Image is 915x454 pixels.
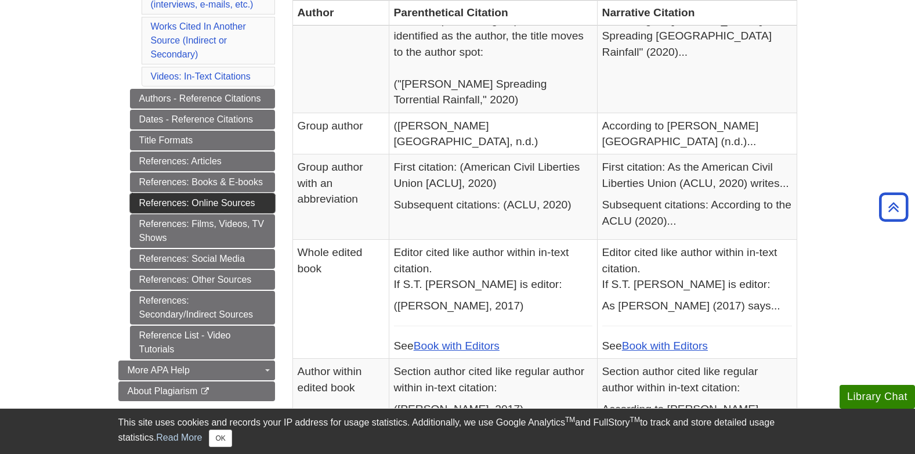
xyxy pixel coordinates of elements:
[156,433,202,442] a: Read More
[130,172,275,192] a: References: Books & E-books
[118,381,275,401] a: About Plagiarism
[414,340,500,352] a: Book with Editors
[130,214,275,248] a: References: Films, Videos, TV Shows
[130,326,275,359] a: Reference List - Video Tutorials
[565,416,575,424] sup: TM
[209,430,232,447] button: Close
[602,363,792,395] p: Section author cited like regular author within in-text citation:
[394,244,592,292] p: Editor cited like author within in-text citation. If S.T. [PERSON_NAME] is editor:
[128,386,198,396] span: About Plagiarism
[394,298,592,314] p: ([PERSON_NAME], 2017)
[292,113,389,154] td: Group author
[602,298,792,314] p: As [PERSON_NAME] (2017) says...
[130,152,275,171] a: References: Articles
[292,154,389,240] td: Group author with an abbreviation
[118,416,797,447] div: This site uses cookies and records your IP address for usage statistics. Additionally, we use Goo...
[151,71,251,81] a: Videos: In-Text Citations
[130,249,275,269] a: References: Social Media
[602,244,792,292] p: Editor cited like author within in-text citation. If S.T. [PERSON_NAME] is editor:
[130,89,275,109] a: Authors - Reference Citations
[840,385,915,409] button: Library Chat
[630,416,640,424] sup: TM
[597,8,797,113] td: According to "[PERSON_NAME] Spreading [GEOGRAPHIC_DATA] Rainfall" (2020)...
[292,8,389,113] td: No author
[602,197,792,229] p: Subsequent citations: According to the ACLU (2020)...
[118,361,275,380] a: More APA Help
[394,363,592,395] p: Section author cited like regular author within in-text citation:
[622,340,708,352] a: Book with Editors
[130,291,275,325] a: References: Secondary/Indirect Sources
[602,401,792,433] p: According to [PERSON_NAME] (2017)...
[389,113,597,154] td: ([PERSON_NAME][GEOGRAPHIC_DATA], n.d.)
[292,240,389,359] td: Whole edited book
[394,401,592,417] p: ([PERSON_NAME], 2017)
[597,113,797,154] td: According to [PERSON_NAME][GEOGRAPHIC_DATA] (n.d.)...
[875,199,912,215] a: Back to Top
[389,8,597,113] td: When no person or group can be identified as the author, the title moves to the author spot: ("[P...
[597,240,797,359] td: See
[130,110,275,129] a: Dates - Reference Citations
[130,131,275,150] a: Title Formats
[389,240,597,359] td: See
[394,197,592,212] p: Subsequent citations: (ACLU, 2020)
[602,159,792,191] p: First citation: As the American Civil Liberties Union (ACLU, 2020) writes...
[128,365,190,375] span: More APA Help
[394,159,592,191] p: First citation: (American Civil Liberties Union [ACLU], 2020)
[130,193,275,213] a: References: Online Sources
[200,388,210,395] i: This link opens in a new window
[151,21,246,59] a: Works Cited In Another Source (Indirect or Secondary)
[130,270,275,290] a: References: Other Sources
